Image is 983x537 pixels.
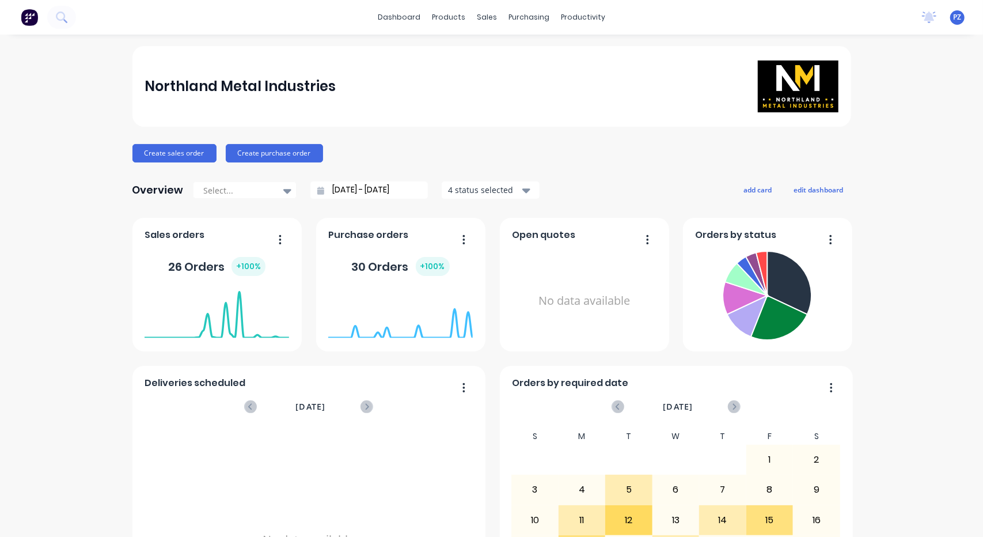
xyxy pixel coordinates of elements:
img: Factory [21,9,38,26]
div: 4 status selected [448,184,521,196]
span: Open quotes [512,228,575,242]
button: Create purchase order [226,144,323,162]
div: 26 Orders [168,257,265,276]
div: 16 [794,506,840,535]
div: 3 [512,475,558,504]
button: edit dashboard [787,182,851,197]
div: sales [471,9,503,26]
div: products [426,9,471,26]
div: 7 [700,475,746,504]
div: 10 [512,506,558,535]
div: 8 [747,475,793,504]
div: 5 [606,475,652,504]
img: Northland Metal Industries [758,60,838,112]
div: Overview [132,179,184,202]
span: [DATE] [295,400,325,413]
div: 14 [700,506,746,535]
span: PZ [954,12,962,22]
span: Orders by required date [512,376,628,390]
div: S [793,428,840,445]
div: 4 [559,475,605,504]
div: 11 [559,506,605,535]
button: Create sales order [132,144,217,162]
div: F [746,428,794,445]
div: 9 [794,475,840,504]
span: Sales orders [145,228,204,242]
button: add card [737,182,780,197]
div: T [699,428,746,445]
div: productivity [555,9,611,26]
button: 4 status selected [442,181,540,199]
span: Purchase orders [328,228,408,242]
div: + 100 % [231,257,265,276]
div: 6 [653,475,699,504]
a: dashboard [372,9,426,26]
div: W [652,428,700,445]
div: 1 [747,445,793,474]
div: Northland Metal Industries [145,75,336,98]
div: No data available [512,247,656,356]
div: 13 [653,506,699,535]
div: purchasing [503,9,555,26]
div: + 100 % [416,257,450,276]
div: 15 [747,506,793,535]
div: 12 [606,506,652,535]
span: [DATE] [663,400,693,413]
div: 2 [794,445,840,474]
span: Orders by status [695,228,776,242]
div: T [605,428,652,445]
div: S [511,428,559,445]
div: 30 Orders [352,257,450,276]
div: M [559,428,606,445]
